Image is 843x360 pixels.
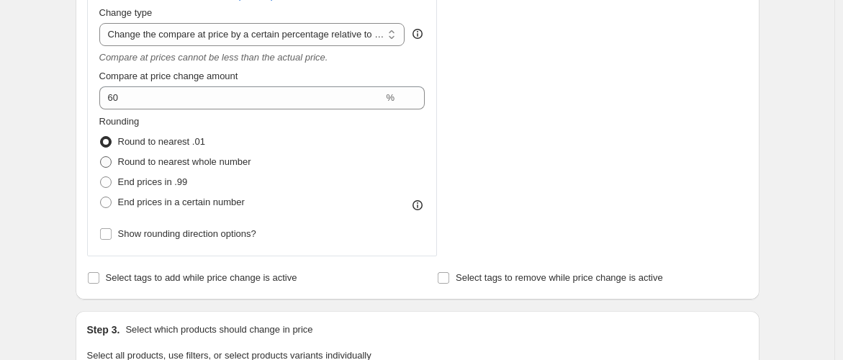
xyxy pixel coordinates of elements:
span: % [386,92,395,103]
p: Select which products should change in price [125,323,312,337]
span: Change type [99,7,153,18]
div: help [410,27,425,41]
span: Select tags to remove while price change is active [456,272,663,283]
span: Rounding [99,116,140,127]
input: 20 [99,86,384,109]
span: Round to nearest whole number [118,156,251,167]
span: End prices in a certain number [118,197,245,207]
span: Compare at price change amount [99,71,238,81]
span: End prices in .99 [118,176,188,187]
span: Select tags to add while price change is active [106,272,297,283]
span: Show rounding direction options? [118,228,256,239]
h2: Step 3. [87,323,120,337]
i: Compare at prices cannot be less than the actual price. [99,52,328,63]
span: Round to nearest .01 [118,136,205,147]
